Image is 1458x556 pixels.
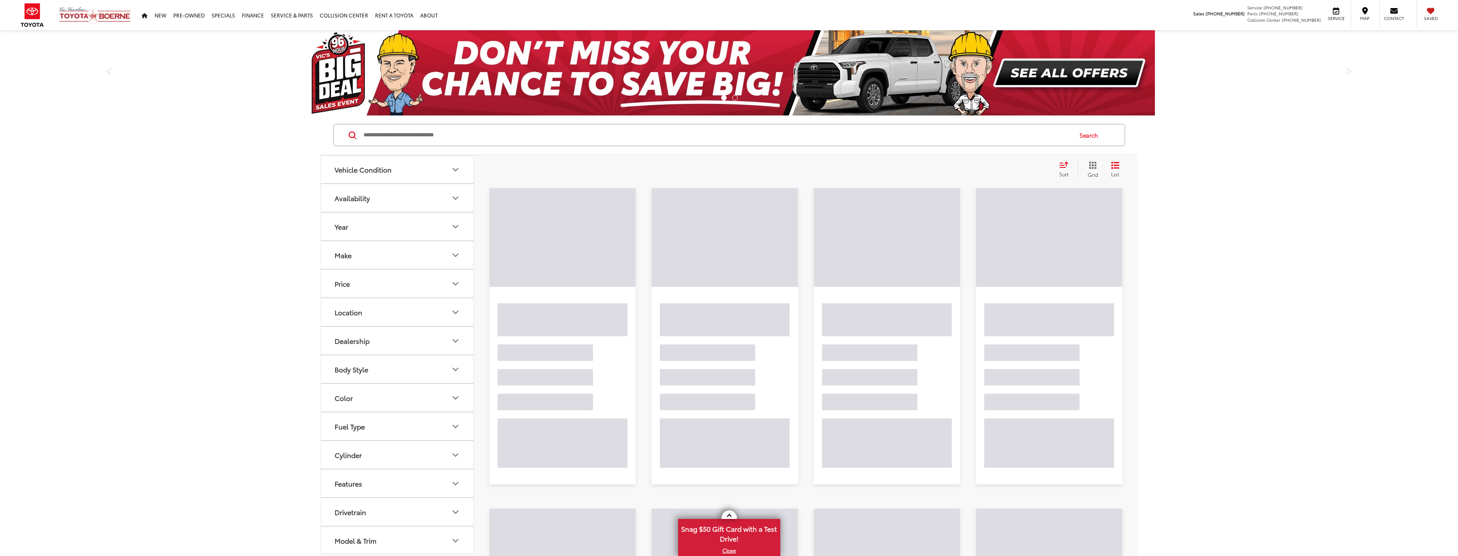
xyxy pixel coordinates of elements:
button: Model & TrimModel & Trim [321,527,474,554]
div: Features [450,478,461,489]
div: Color [335,394,353,402]
span: Service [1247,4,1262,11]
span: Grid [1088,171,1098,178]
div: Price [450,279,461,289]
button: Body StyleBody Style [321,355,474,383]
span: List [1111,170,1120,178]
button: Fuel TypeFuel Type [321,412,474,440]
div: Location [335,308,362,316]
button: ColorColor [321,384,474,412]
span: [PHONE_NUMBER] [1259,10,1298,17]
button: CylinderCylinder [321,441,474,469]
button: List View [1105,161,1126,178]
div: Availability [335,194,370,202]
span: Service [1326,15,1346,21]
div: Dealership [335,337,370,345]
div: Drivetrain [450,507,461,517]
div: Body Style [335,365,368,373]
div: Features [335,479,362,487]
button: AvailabilityAvailability [321,184,474,212]
button: FeaturesFeatures [321,470,474,497]
button: MakeMake [321,241,474,269]
span: [PHONE_NUMBER] [1206,10,1245,17]
span: Sort [1059,170,1068,178]
div: Model & Trim [450,536,461,546]
div: Model & Trim [335,536,376,544]
div: Year [450,222,461,232]
div: Price [335,279,350,288]
span: Contact [1384,15,1404,21]
button: YearYear [321,213,474,240]
button: PricePrice [321,270,474,297]
button: Select sort value [1055,161,1078,178]
div: Location [450,307,461,317]
div: Fuel Type [335,422,365,430]
button: Search [1071,124,1110,146]
img: Vic Vaughan Toyota of Boerne [59,6,131,24]
div: Color [450,393,461,403]
button: Grid View [1078,161,1105,178]
div: Dealership [450,336,461,346]
button: DealershipDealership [321,327,474,354]
span: Saved [1421,15,1440,21]
div: Fuel Type [450,421,461,432]
div: Vehicle Condition [450,164,461,175]
span: Parts [1247,10,1258,17]
span: [PHONE_NUMBER] [1282,17,1321,23]
div: Cylinder [450,450,461,460]
input: Search by Make, Model, or Keyword [363,125,1071,145]
span: Collision Center [1247,17,1280,23]
div: Body Style [450,364,461,375]
div: Make [335,251,352,259]
button: DrivetrainDrivetrain [321,498,474,526]
div: Cylinder [335,451,362,459]
span: Sales [1193,10,1204,17]
div: Drivetrain [335,508,366,516]
div: Availability [450,193,461,203]
div: Make [450,250,461,260]
div: Vehicle Condition [335,165,392,173]
span: [PHONE_NUMBER] [1263,4,1303,11]
span: Snag $50 Gift Card with a Test Drive! [679,520,779,546]
span: Map [1355,15,1374,21]
img: Big Deal Sales Event [304,30,1155,115]
button: Vehicle ConditionVehicle Condition [321,156,474,183]
button: LocationLocation [321,298,474,326]
div: Year [335,222,348,230]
